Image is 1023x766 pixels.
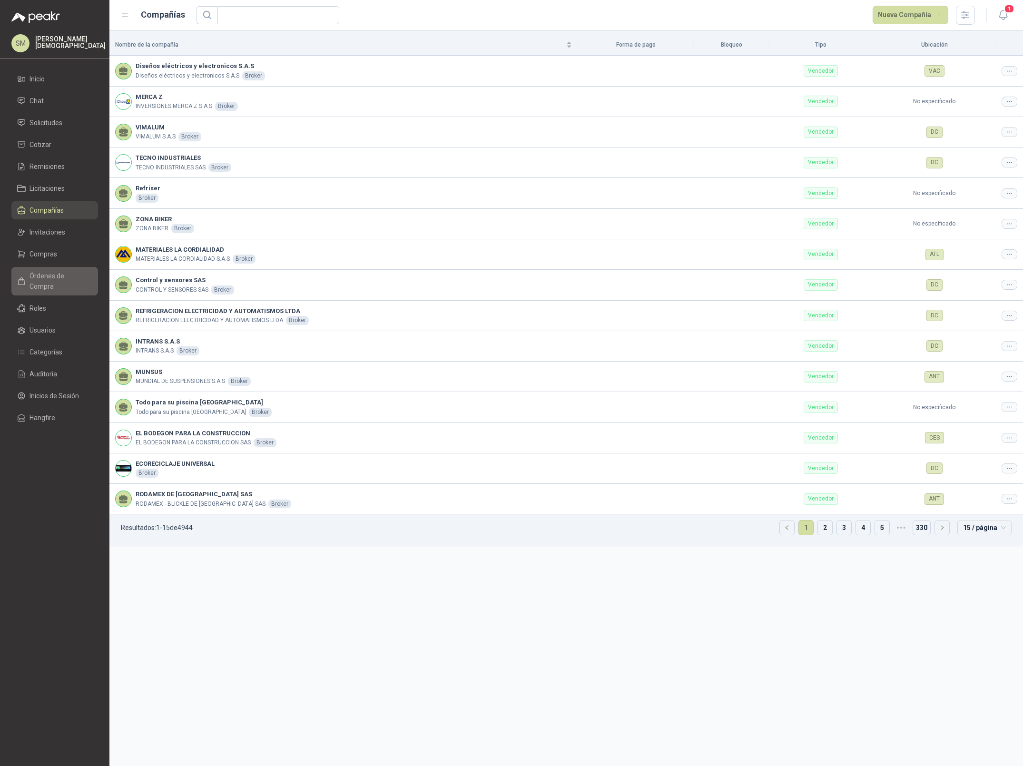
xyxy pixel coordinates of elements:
[109,34,578,56] th: Nombre de la compañía
[11,321,98,339] a: Usuarios
[136,224,168,233] p: ZONA BIKER
[11,201,98,219] a: Compañías
[116,155,131,170] img: Company Logo
[1004,4,1014,13] span: 1
[233,255,256,264] div: Broker
[11,92,98,110] a: Chat
[249,408,272,417] div: Broker
[817,520,833,535] li: 2
[136,123,201,132] b: VIMALUM
[934,520,950,535] li: Página siguiente
[136,132,176,141] p: VIMALUM S.A.S
[30,96,44,106] span: Chat
[136,408,246,417] p: Todo para su piscina [GEOGRAPHIC_DATA]
[879,219,990,228] p: No especificado
[804,462,838,474] div: Vendedor
[925,249,944,260] div: ATL
[804,187,838,199] div: Vendedor
[116,94,131,109] img: Company Logo
[804,371,838,383] div: Vendedor
[11,387,98,405] a: Inicios de Sesión
[804,493,838,505] div: Vendedor
[837,520,851,535] a: 3
[136,153,231,163] b: TECNO INDUSTRIALES
[856,520,870,535] a: 4
[228,377,251,386] div: Broker
[121,524,193,531] p: Resultados: 1 - 15 de 4944
[30,183,65,194] span: Licitaciones
[926,462,943,474] div: DC
[769,34,873,56] th: Tipo
[136,285,208,295] p: CONTROL Y SENSORES SAS
[30,412,55,423] span: Hangfire
[136,275,234,285] b: Control y sensores SAS
[11,299,98,317] a: Roles
[879,189,990,198] p: No especificado
[136,500,266,509] p: RODAMEX - BLICKLE DE [GEOGRAPHIC_DATA] SAS
[11,245,98,263] a: Compras
[894,520,909,535] span: •••
[11,409,98,427] a: Hangfire
[11,70,98,88] a: Inicio
[926,310,943,321] div: DC
[30,205,64,216] span: Compañías
[804,340,838,352] div: Vendedor
[136,429,276,438] b: EL BODEGON PARA LA CONSTRUCCION
[894,520,909,535] li: 5 páginas siguientes
[873,6,949,25] a: Nueva Compañía
[116,430,131,446] img: Company Logo
[136,337,199,346] b: INTRANS S.A.S
[875,520,890,535] li: 5
[879,97,990,106] p: No especificado
[804,432,838,443] div: Vendedor
[779,520,795,535] li: Página anterior
[136,194,158,203] div: Broker
[818,520,832,535] a: 2
[994,7,1012,24] button: 1
[963,520,1006,535] span: 15 / página
[804,65,838,77] div: Vendedor
[30,271,89,292] span: Órdenes de Compra
[804,218,838,229] div: Vendedor
[136,367,251,377] b: MUNSUS
[798,520,814,535] li: 1
[136,377,225,386] p: MUNDIAL DE SUSPENSIONES S.A.S
[799,520,813,535] a: 1
[804,310,838,321] div: Vendedor
[136,346,174,355] p: INTRANS S.A.S
[30,249,57,259] span: Compras
[30,74,45,84] span: Inicio
[804,402,838,413] div: Vendedor
[215,102,238,111] div: Broker
[925,432,944,443] div: CES
[11,11,60,23] img: Logo peakr
[30,303,46,314] span: Roles
[925,493,944,505] div: ANT
[30,161,65,172] span: Remisiones
[30,369,57,379] span: Auditoria
[30,139,51,150] span: Cotizar
[957,520,1012,535] div: tamaño de página
[242,71,265,80] div: Broker
[116,246,131,262] img: Company Logo
[804,127,838,138] div: Vendedor
[935,520,949,535] button: right
[136,102,212,111] p: INVERSIONES MERCA Z S.A.S
[30,325,56,335] span: Usuarios
[11,365,98,383] a: Auditoria
[11,157,98,176] a: Remisiones
[116,461,131,476] img: Company Logo
[136,92,238,102] b: MERCA Z
[171,224,194,233] div: Broker
[925,65,944,77] div: VAC
[856,520,871,535] li: 4
[136,306,309,316] b: REFRIGERACION ELECTRICIDAD Y AUTOMATISMOS LTDA
[11,179,98,197] a: Licitaciones
[11,343,98,361] a: Categorías
[694,34,769,56] th: Bloqueo
[136,184,160,193] b: Refriser
[879,403,990,412] p: No especificado
[30,227,65,237] span: Invitaciones
[177,346,199,355] div: Broker
[178,132,201,141] div: Broker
